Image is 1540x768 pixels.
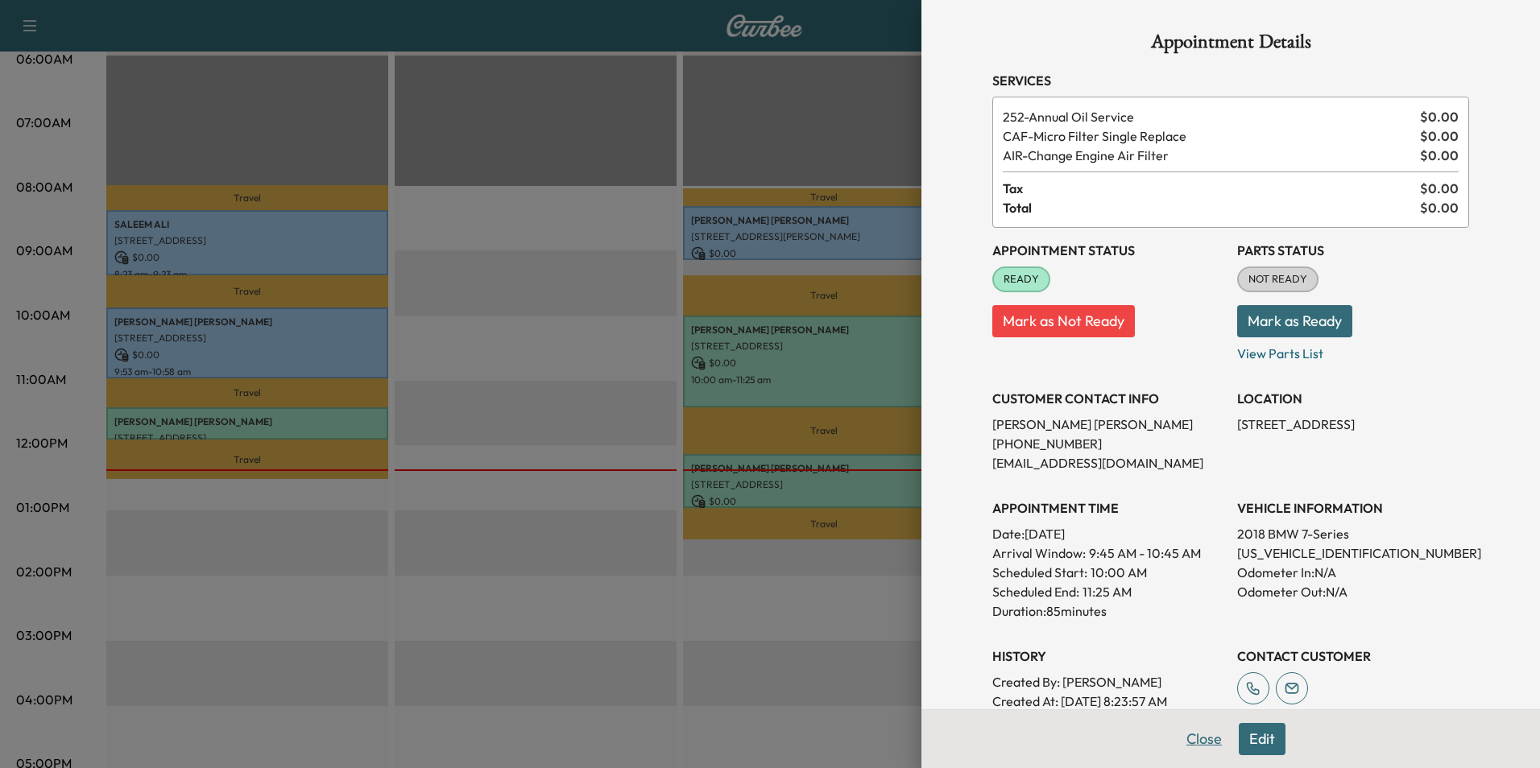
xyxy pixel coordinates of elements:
span: Tax [1003,179,1420,198]
h3: History [992,646,1224,666]
p: 2018 BMW 7-Series [1237,524,1469,543]
p: View Parts List [1237,337,1469,363]
p: [PHONE_NUMBER] [992,434,1224,453]
span: $ 0.00 [1420,198,1459,217]
span: $ 0.00 [1420,146,1459,165]
p: Date: [DATE] [992,524,1224,543]
p: Created By : [PERSON_NAME] [992,672,1224,692]
h3: VEHICLE INFORMATION [1237,498,1469,518]
p: 10:00 AM [1091,563,1147,582]
span: Micro Filter Single Replace [1003,126,1414,146]
button: Edit [1239,723,1285,755]
p: Scheduled Start: [992,563,1087,582]
h1: Appointment Details [992,32,1469,58]
span: $ 0.00 [1420,107,1459,126]
p: [PERSON_NAME] [PERSON_NAME] [992,415,1224,434]
h3: Services [992,71,1469,90]
button: Mark as Ready [1237,305,1352,337]
button: Close [1176,723,1232,755]
span: Annual Oil Service [1003,107,1414,126]
h3: Appointment Status [992,241,1224,260]
p: 11:25 AM [1083,582,1132,601]
span: Change Engine Air Filter [1003,146,1414,165]
h3: CUSTOMER CONTACT INFO [992,389,1224,408]
p: Scheduled End: [992,582,1079,601]
h3: LOCATION [1237,389,1469,408]
span: $ 0.00 [1420,126,1459,146]
span: NOT READY [1239,271,1317,287]
p: [EMAIL_ADDRESS][DOMAIN_NAME] [992,453,1224,473]
h3: APPOINTMENT TIME [992,498,1224,518]
span: Total [1003,198,1420,217]
p: [US_VEHICLE_IDENTIFICATION_NUMBER] [1237,543,1469,563]
span: 9:45 AM - 10:45 AM [1089,543,1201,563]
p: Duration: 85 minutes [992,601,1224,621]
button: Mark as Not Ready [992,305,1135,337]
p: Odometer Out: N/A [1237,582,1469,601]
span: $ 0.00 [1420,179,1459,198]
h3: Parts Status [1237,241,1469,260]
p: [STREET_ADDRESS] [1237,415,1469,434]
p: Arrival Window: [992,543,1224,563]
p: Odometer In: N/A [1237,563,1469,582]
h3: CONTACT CUSTOMER [1237,646,1469,666]
p: Created At : [DATE] 8:23:57 AM [992,692,1224,711]
span: READY [994,271,1049,287]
